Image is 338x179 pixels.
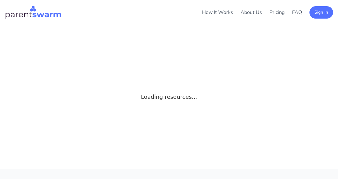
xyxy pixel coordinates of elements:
[141,93,197,101] div: Loading resources...
[292,9,302,16] a: FAQ
[269,9,285,16] a: Pricing
[241,9,262,16] a: About Us
[309,9,333,15] a: Sign In
[202,9,233,16] a: How It Works
[309,6,333,19] button: Sign In
[5,5,61,20] img: Parentswarm Logo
